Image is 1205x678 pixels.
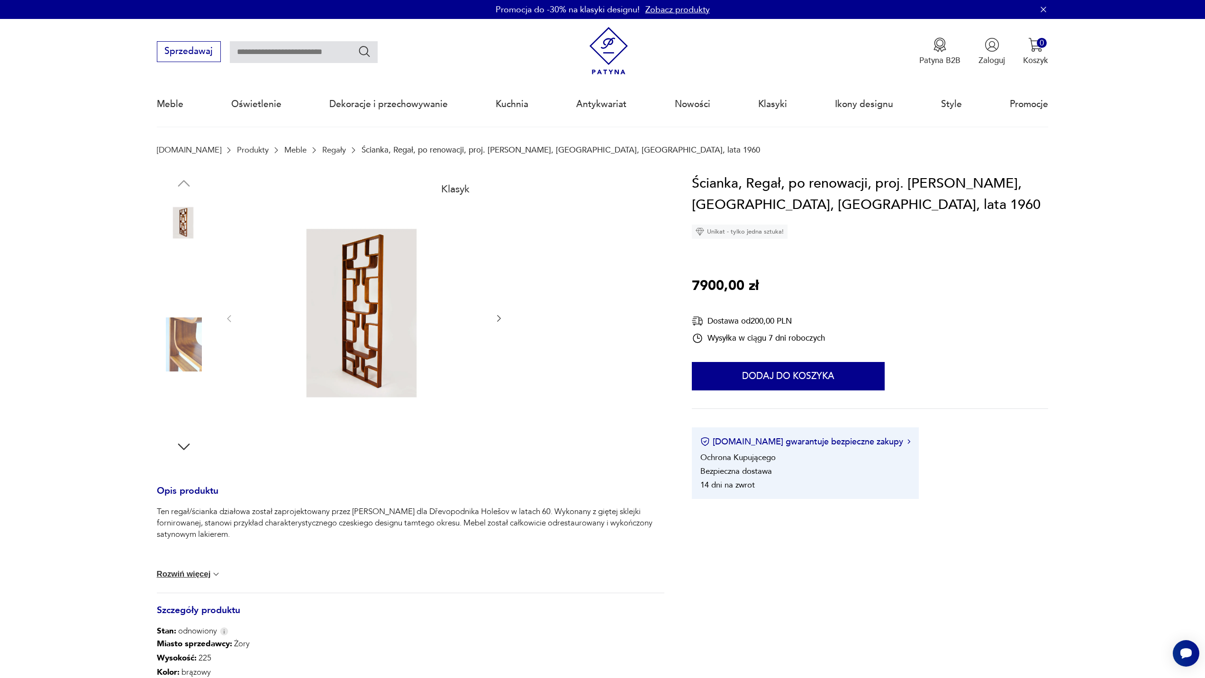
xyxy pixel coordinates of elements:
[835,82,893,126] a: Ikony designu
[1023,55,1048,66] p: Koszyk
[157,82,183,126] a: Meble
[585,27,633,75] img: Patyna - sklep z meblami i dekoracjami vintage
[919,37,960,66] button: Patyna B2B
[1173,640,1199,667] iframe: Smartsupp widget button
[985,37,999,52] img: Ikonka użytkownika
[284,145,307,154] a: Meble
[692,333,825,344] div: Wysyłka w ciągu 7 dni roboczych
[157,667,180,678] b: Kolor:
[692,315,825,327] div: Dostawa od 200,00 PLN
[157,625,176,636] b: Stan:
[231,82,281,126] a: Oświetlenie
[157,651,277,665] p: 225
[1010,82,1048,126] a: Promocje
[907,439,910,444] img: Ikona strzałki w prawo
[157,145,221,154] a: [DOMAIN_NAME]
[435,177,477,201] div: Klasyk
[696,227,704,236] img: Ikona diamentu
[157,652,197,663] b: Wysokość :
[941,82,962,126] a: Style
[700,436,910,448] button: [DOMAIN_NAME] gwarantuje bezpieczne zakupy
[692,362,885,390] button: Dodaj do koszyka
[362,145,760,154] p: Ścianka, Regał, po renowacji, proj. [PERSON_NAME], [GEOGRAPHIC_DATA], [GEOGRAPHIC_DATA], lata 1960
[700,466,772,477] li: Bezpieczna dostawa
[1037,38,1047,48] div: 0
[496,82,528,126] a: Kuchnia
[157,41,221,62] button: Sprzedawaj
[692,225,788,239] div: Unikat - tylko jedna sztuka!
[358,45,371,58] button: Szukaj
[496,4,640,16] p: Promocja do -30% na klasyki designu!
[576,82,626,126] a: Antykwariat
[675,82,710,126] a: Nowości
[157,638,232,649] b: Miasto sprzedawcy :
[157,570,221,579] button: Rozwiń więcej
[692,173,1049,216] h1: Ścianka, Regał, po renowacji, proj. [PERSON_NAME], [GEOGRAPHIC_DATA], [GEOGRAPHIC_DATA], lata 1960
[758,82,787,126] a: Klasyki
[933,37,947,52] img: Ikona medalu
[978,37,1005,66] button: Zaloguj
[245,173,483,463] img: Zdjęcie produktu Ścianka, Regał, po renowacji, proj. Ludvik Volak, Holesov, Czechy, lata 1960
[157,506,665,540] p: Ten regał/ścianka działowa został zaprojektowany przez [PERSON_NAME] dla Dřevopodnika Holešov w l...
[211,570,221,579] img: chevron down
[1028,37,1043,52] img: Ikona koszyka
[1023,37,1048,66] button: 0Koszyk
[157,378,211,432] img: Zdjęcie produktu Ścianka, Regał, po renowacji, proj. Ludvik Volak, Holesov, Czechy, lata 1960
[157,607,665,626] h3: Szczegóły produktu
[157,317,211,371] img: Zdjęcie produktu Ścianka, Regał, po renowacji, proj. Ludvik Volak, Holesov, Czechy, lata 1960
[157,488,665,506] h3: Opis produktu
[157,625,217,637] span: odnowiony
[700,452,776,463] li: Ochrona Kupującego
[220,627,228,635] img: Info icon
[692,315,703,327] img: Ikona dostawy
[700,437,710,446] img: Ikona certyfikatu
[329,82,448,126] a: Dekoracje i przechowywanie
[322,145,346,154] a: Regały
[237,145,269,154] a: Produkty
[157,48,221,56] a: Sprzedawaj
[978,55,1005,66] p: Zaloguj
[157,197,211,251] img: Zdjęcie produktu Ścianka, Regał, po renowacji, proj. Ludvik Volak, Holesov, Czechy, lata 1960
[919,37,960,66] a: Ikona medaluPatyna B2B
[692,275,759,297] p: 7900,00 zł
[645,4,710,16] a: Zobacz produkty
[157,637,277,651] p: Żory
[700,479,755,490] li: 14 dni na zwrot
[157,257,211,311] img: Zdjęcie produktu Ścianka, Regał, po renowacji, proj. Ludvik Volak, Holesov, Czechy, lata 1960
[919,55,960,66] p: Patyna B2B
